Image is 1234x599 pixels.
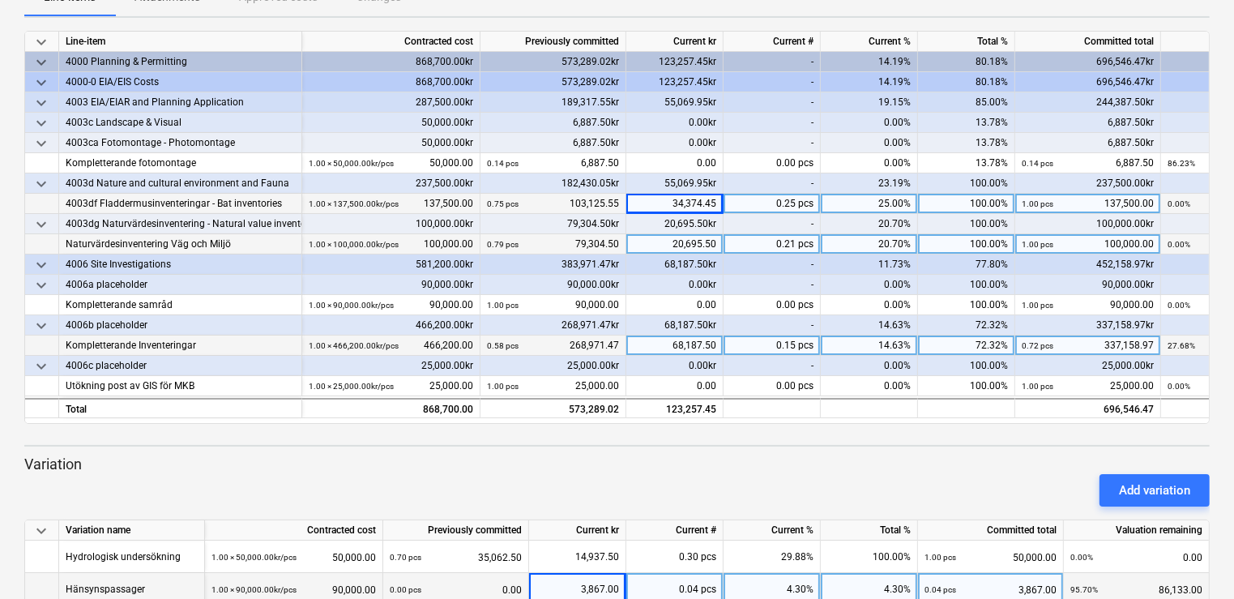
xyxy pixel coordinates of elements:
div: Current % [821,32,918,52]
div: 337,158.97 [1022,336,1154,356]
p: Variation [24,455,1210,474]
small: 1.00 × 100,000.00kr / pcs [309,240,399,249]
div: - [724,133,821,153]
small: 86.23% [1168,159,1195,168]
div: 268,971.47kr [480,315,626,336]
div: 103,125.55 [487,194,619,214]
div: 100,000.00kr [302,214,480,234]
small: 1.00 × 466,200.00kr / pcs [309,341,399,350]
small: 0.58 pcs [487,341,519,350]
div: 4003d Nature and cultural environment and Fauna [66,173,295,194]
small: 0.00% [1070,553,1093,562]
div: 0.00% [821,133,918,153]
div: 0.00% [821,356,918,376]
div: 14.19% [821,52,918,72]
span: keyboard_arrow_down [32,134,51,153]
div: 79,304.50kr [480,214,626,234]
div: 0.00% [821,153,918,173]
div: 14.19% [821,72,918,92]
div: 383,971.47kr [480,255,626,275]
div: 23.19% [821,173,918,194]
div: 189,317.55kr [480,92,626,113]
div: 6,887.50kr [480,113,626,133]
small: 0.00% [1168,301,1190,310]
div: 0.00 pcs [724,376,821,396]
div: 20.70% [821,214,918,234]
div: 137,500.00 [309,194,473,214]
div: 25.00% [821,194,918,214]
div: 25,000.00 [487,376,619,396]
div: 573,289.02kr [480,52,626,72]
div: 50,000.00kr [302,133,480,153]
small: 27.68% [1168,341,1195,350]
div: 4000-0 EIA/EIS Costs [66,72,295,92]
small: 0.00% [1168,240,1190,249]
div: 0.00kr [626,133,724,153]
div: 25,000.00 [309,376,473,396]
div: 573,289.02kr [480,72,626,92]
div: Total % [918,32,1015,52]
small: 0.00% [1168,199,1190,208]
small: 0.75 pcs [487,199,519,208]
div: 34,374.45 [626,194,724,214]
div: 25,000.00kr [480,356,626,376]
div: 100.00% [918,356,1015,376]
div: - [724,173,821,194]
div: 0.00kr [626,113,724,133]
div: 0.25 pcs [724,194,821,214]
span: keyboard_arrow_down [32,73,51,92]
div: 4003df Fladdermusinventeringar - Bat inventories [66,194,295,214]
div: Hydrologisk undersökning [66,541,181,572]
div: - [724,255,821,275]
div: 68,187.50kr [626,255,724,275]
small: 1.00 pcs [1022,301,1053,310]
div: Kompletterande fotomontage [66,153,295,173]
div: Previously committed [383,520,529,541]
small: 0.00% [1168,382,1190,391]
div: 6,887.50 [1022,153,1154,173]
span: keyboard_arrow_down [32,53,51,72]
div: Variation name [59,520,205,541]
div: Line-item [59,32,302,52]
div: 90,000.00 [487,295,619,315]
div: 72.32% [918,315,1015,336]
div: 25,000.00kr [302,356,480,376]
div: 68,187.50kr [626,315,724,336]
span: keyboard_arrow_down [32,32,51,52]
div: 4003ca Fotomontage - Photomontage [66,133,295,153]
div: 19.15% [821,92,918,113]
div: - [724,72,821,92]
div: 0.00 [626,295,724,315]
small: 0.72 pcs [1022,341,1053,350]
div: 696,546.47kr [1015,52,1161,72]
div: 0.00 pcs [724,295,821,315]
div: 466,200.00kr [302,315,480,336]
div: 100.00% [918,376,1015,396]
div: 29.88% [724,541,821,573]
div: - [724,214,821,234]
span: keyboard_arrow_down [32,174,51,194]
div: 90,000.00kr [480,275,626,295]
div: 0.00% [821,376,918,396]
div: 77.80% [918,255,1015,275]
small: 1.00 pcs [1022,199,1053,208]
small: 1.00 × 25,000.00kr / pcs [309,382,394,391]
div: 868,700.00 [309,400,473,420]
div: 182,430.05kr [480,173,626,194]
div: 4006c placeholder [66,356,295,376]
div: 13.78% [918,133,1015,153]
small: 1.00 × 50,000.00kr / pcs [309,159,394,168]
div: 80.18% [918,52,1015,72]
div: 11.73% [821,255,918,275]
div: 581,200.00kr [302,255,480,275]
div: - [724,113,821,133]
small: 1.00 × 50,000.00kr / pcs [211,553,297,562]
div: 573,289.02 [487,400,619,420]
div: Valuation remaining [1064,520,1210,541]
div: 100.00% [918,234,1015,255]
small: 0.14 pcs [487,159,519,168]
div: 14,937.50 [536,541,619,573]
div: Total [59,398,302,418]
small: 1.00 pcs [487,382,519,391]
small: 1.00 pcs [1022,240,1053,249]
